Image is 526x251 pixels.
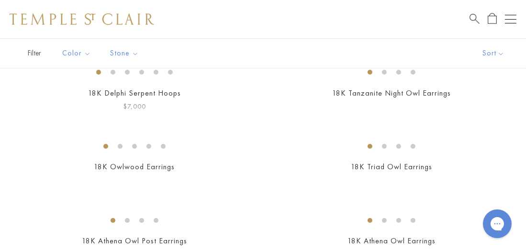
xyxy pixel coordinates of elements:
button: Show sort by [461,39,526,68]
button: Stone [103,43,146,64]
a: Search [470,13,480,25]
a: 18K Athena Owl Post Earrings [82,236,187,246]
a: 18K Athena Owl Earrings [347,236,436,246]
button: Color [55,43,98,64]
button: Open navigation [505,13,516,25]
a: 18K Tanzanite Night Owl Earrings [332,88,451,98]
a: Open Shopping Bag [488,13,497,25]
span: Color [57,47,98,59]
a: 18K Triad Owl Earrings [351,162,432,172]
span: Stone [105,47,146,59]
a: 18K Owlwood Earrings [94,162,175,172]
img: Temple St. Clair [10,13,154,25]
span: $7,000 [123,101,146,112]
iframe: Gorgias live chat messenger [478,206,516,241]
a: 18K Delphi Serpent Hoops [88,88,181,98]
